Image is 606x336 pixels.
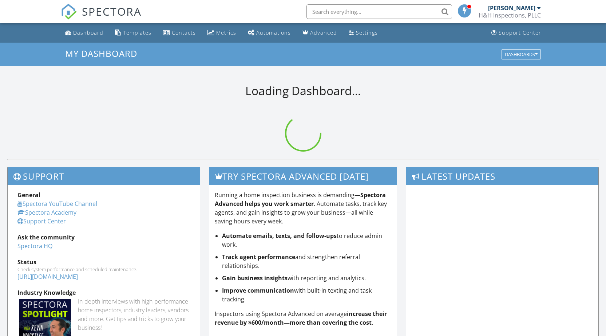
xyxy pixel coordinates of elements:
[82,4,142,19] span: SPECTORA
[17,288,190,297] div: Industry Knowledge
[17,191,40,199] strong: General
[222,231,392,249] li: to reduce admin work.
[256,29,291,36] div: Automations
[17,258,190,266] div: Status
[8,167,200,185] h3: Support
[215,191,386,208] strong: Spectora Advanced helps you work smarter
[17,242,52,250] a: Spectora HQ
[222,274,392,282] li: with reporting and analytics.
[61,4,77,20] img: The Best Home Inspection Software - Spectora
[17,266,190,272] div: Check system performance and scheduled maintenance.
[112,26,154,40] a: Templates
[17,217,66,225] a: Support Center
[222,253,392,270] li: and strengthen referral relationships.
[17,208,76,216] a: Spectora Academy
[505,52,538,57] div: Dashboards
[300,26,340,40] a: Advanced
[78,297,190,332] div: In-depth interviews with high-performance home inspectors, industry leaders, vendors and more. Ge...
[160,26,199,40] a: Contacts
[215,191,392,226] p: Running a home inspection business is demanding— . Automate tasks, track key agents, and gain ins...
[222,274,288,282] strong: Gain business insights
[222,232,337,240] strong: Automate emails, texts, and follow-ups
[306,4,452,19] input: Search everything...
[310,29,337,36] div: Advanced
[222,286,392,304] li: with built-in texting and task tracking.
[356,29,378,36] div: Settings
[62,26,106,40] a: Dashboard
[65,47,137,59] span: My Dashboard
[479,12,541,19] div: H&H Inspections, PLLC
[499,29,541,36] div: Support Center
[172,29,196,36] div: Contacts
[215,309,392,327] p: Inspectors using Spectora Advanced on average .
[215,310,387,327] strong: increase their revenue by $600/month—more than covering the cost
[222,286,294,294] strong: Improve communication
[17,233,190,242] div: Ask the community
[17,273,78,281] a: [URL][DOMAIN_NAME]
[73,29,103,36] div: Dashboard
[123,29,151,36] div: Templates
[216,29,236,36] div: Metrics
[346,26,381,40] a: Settings
[17,200,97,208] a: Spectora YouTube Channel
[209,167,397,185] h3: Try spectora advanced [DATE]
[488,26,544,40] a: Support Center
[245,26,294,40] a: Automations (Basic)
[61,10,142,25] a: SPECTORA
[502,49,541,59] button: Dashboards
[488,4,535,12] div: [PERSON_NAME]
[222,253,295,261] strong: Track agent performance
[205,26,239,40] a: Metrics
[406,167,598,185] h3: Latest Updates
